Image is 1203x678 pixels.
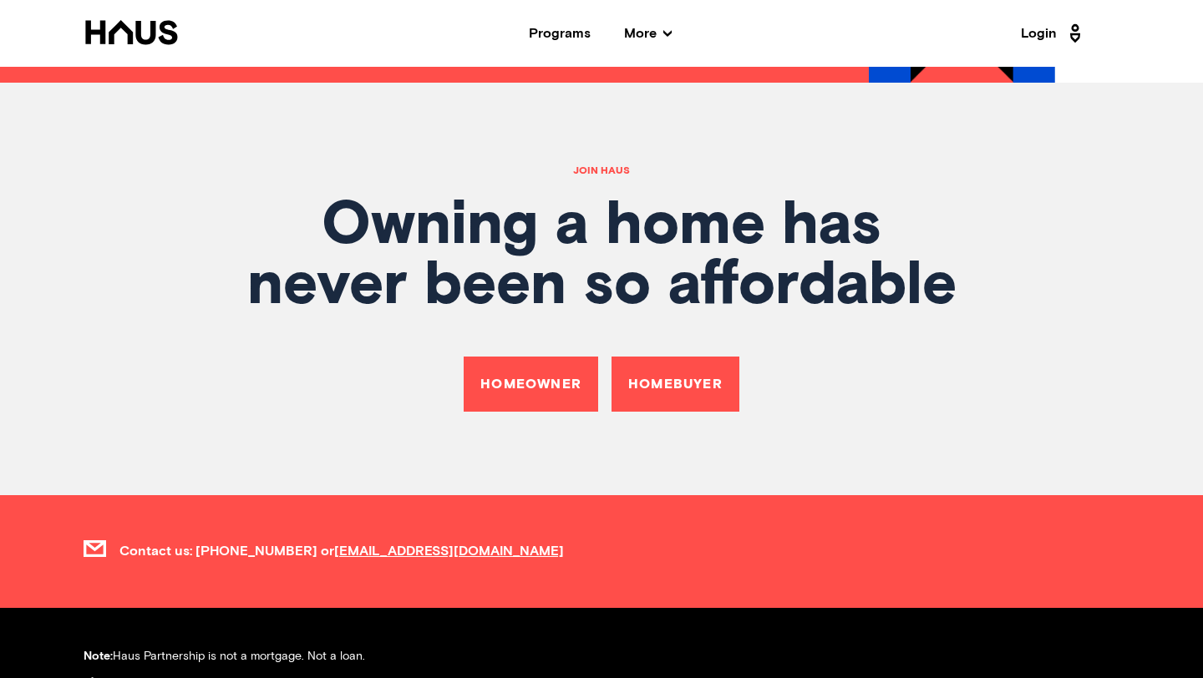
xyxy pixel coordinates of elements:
h1: Join Haus [84,166,1119,176]
span: Contact us: [PHONE_NUMBER] or [119,544,564,559]
span: More [624,27,672,40]
a: Homeowner [464,357,598,412]
span: Note: [84,650,113,662]
a: Programs [529,27,591,40]
a: [EMAIL_ADDRESS][DOMAIN_NAME] [334,544,564,558]
a: Homebuyer [612,357,739,412]
a: Login [1021,20,1086,47]
h1: Owning a home has never been so affordable [84,196,1119,316]
p: Haus Partnership is not a mortgage. Not a loan. [84,650,1119,664]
